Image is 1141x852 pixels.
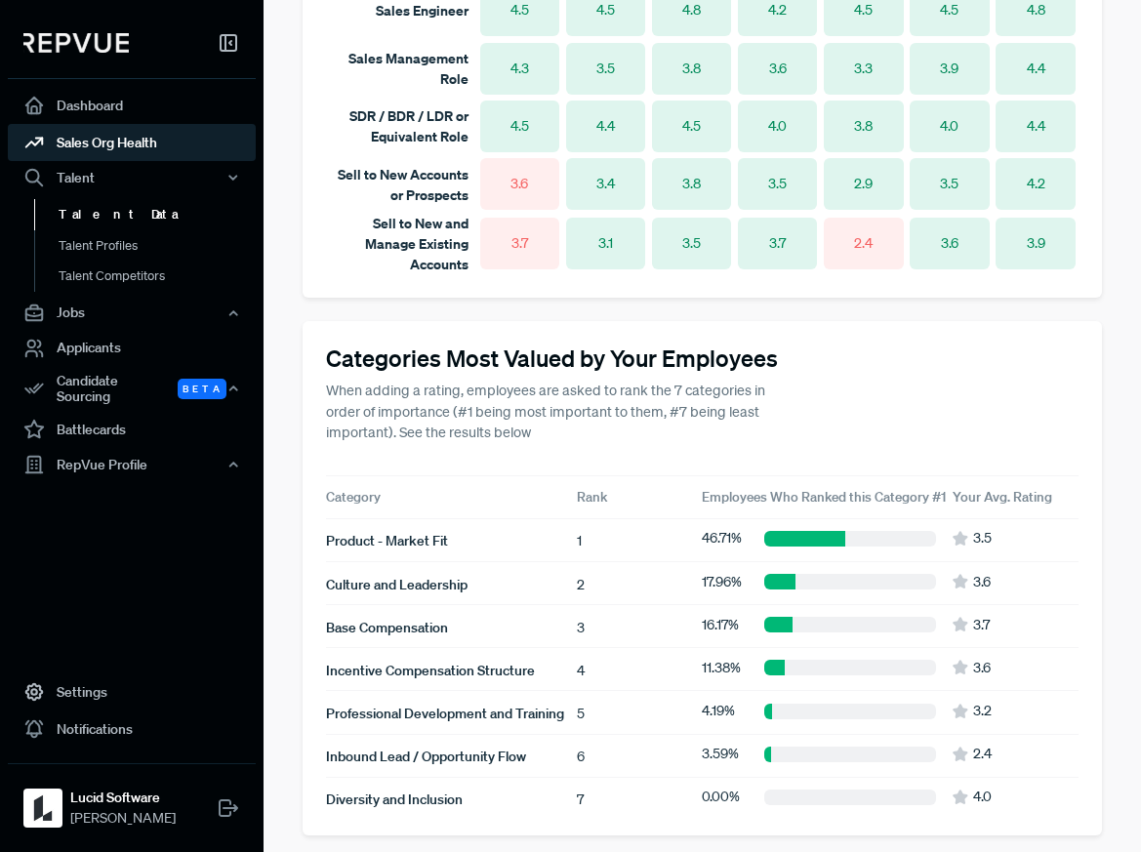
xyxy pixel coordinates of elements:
span: 3.5 [940,174,958,194]
span: Rank [577,488,607,506]
span: 4.5 [682,116,701,137]
img: Lucid Software [27,792,59,824]
span: 4.2 [1027,174,1045,194]
button: Jobs [8,297,256,330]
span: SDR / BDR / LDR or Equivalent Role [349,106,469,145]
a: Notifications [8,710,256,748]
span: Sell to New and Manage Existing Accounts [365,214,469,273]
span: 3.8 [682,174,701,194]
span: 4.5 [510,116,529,137]
span: 7 [577,791,584,808]
span: Diversity and Inclusion [326,791,463,808]
span: 6 [577,748,585,765]
span: 3.7 [973,615,990,635]
button: RepVue Profile [8,448,256,481]
span: 3.5 [682,233,701,254]
span: 3.2 [973,701,992,721]
span: 2.4 [973,744,992,764]
span: 3.5 [768,174,787,194]
span: 3.3 [854,59,873,79]
span: Employees Who Ranked this Category #1 [702,488,946,506]
img: RepVue [23,33,129,53]
span: 4.0 [940,116,958,137]
span: 3.6 [973,658,991,678]
a: Talent Data [34,199,282,230]
button: Talent [8,161,256,194]
span: 4.4 [596,116,615,137]
h4: Categories Most Valued by Your Employees [326,345,1079,373]
span: 4.19 % [702,701,735,721]
span: 3.6 [769,59,787,79]
p: When adding a rating, employees are asked to rank the 7 categories in order of importance (#1 bei... [326,381,778,444]
span: 4.4 [1027,59,1045,79]
span: 2 [577,576,585,593]
span: Incentive Compensation Structure [326,662,535,679]
span: Sell to New Accounts or Prospects [338,165,469,204]
strong: Lucid Software [70,788,176,808]
span: 3.59 % [702,744,739,764]
span: 3.8 [682,59,701,79]
a: Battlecards [8,411,256,448]
span: Culture and Leadership [326,576,468,593]
span: 3.7 [511,233,528,254]
span: Category [326,488,381,506]
a: Settings [8,673,256,710]
span: 4.0 [973,787,992,807]
span: 2.4 [854,233,873,254]
span: 3.6 [510,174,528,194]
span: 3.4 [596,174,615,194]
span: 0.00 % [702,787,740,807]
a: Lucid SoftwareLucid Software[PERSON_NAME] [8,763,256,836]
a: Dashboard [8,87,256,124]
span: 3.9 [940,59,958,79]
span: Sales Engineer [376,1,469,20]
span: 3.5 [973,528,992,548]
span: 5 [577,705,585,722]
span: 4.0 [768,116,787,137]
span: 3 [577,619,585,636]
span: 11.38 % [702,658,741,678]
a: Applicants [8,330,256,367]
span: 1 [577,532,582,549]
a: Sales Org Health [8,124,256,161]
span: 16.17 % [702,615,739,635]
span: 4 [577,662,585,679]
span: 4.4 [1027,116,1045,137]
span: 3.6 [941,233,958,254]
span: 3.1 [598,233,613,254]
span: Sales Management Role [348,49,469,88]
span: [PERSON_NAME] [70,808,176,829]
span: 3.7 [769,233,786,254]
span: Base Compensation [326,619,448,636]
span: 3.5 [596,59,615,79]
span: 17.96 % [702,572,742,592]
a: Talent Profiles [34,230,282,262]
span: 3.8 [854,116,873,137]
span: 2.9 [854,174,873,194]
a: Talent Competitors [34,261,282,292]
span: 3.6 [973,572,991,592]
span: Beta [178,379,226,399]
span: Professional Development and Training [326,705,564,722]
span: Your Avg. Rating [953,488,1052,506]
span: Product - Market Fit [326,532,448,549]
span: 3.9 [1027,233,1045,254]
button: Candidate Sourcing Beta [8,367,256,412]
span: 46.71 % [702,528,742,548]
span: Inbound Lead / Opportunity Flow [326,748,526,765]
div: Candidate Sourcing [8,367,256,412]
span: 4.3 [510,59,529,79]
